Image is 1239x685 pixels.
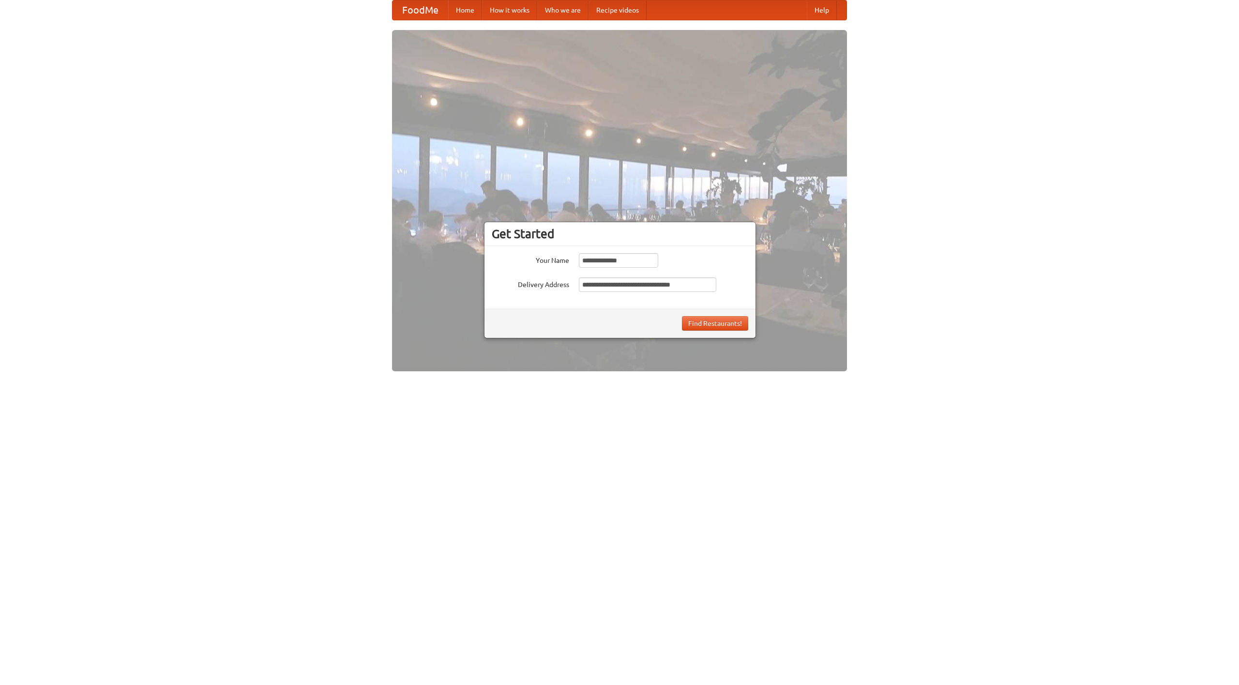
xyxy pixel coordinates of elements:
a: Who we are [537,0,589,20]
a: Help [807,0,837,20]
button: Find Restaurants! [682,316,748,331]
label: Delivery Address [492,277,569,289]
h3: Get Started [492,227,748,241]
a: Recipe videos [589,0,647,20]
a: Home [448,0,482,20]
a: FoodMe [393,0,448,20]
label: Your Name [492,253,569,265]
a: How it works [482,0,537,20]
